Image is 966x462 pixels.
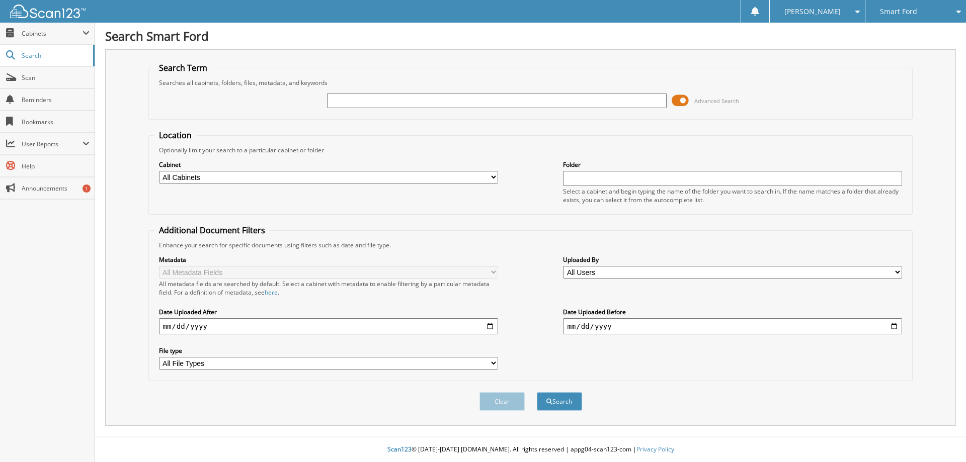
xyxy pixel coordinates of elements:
legend: Location [154,130,197,141]
span: Cabinets [22,29,83,38]
img: scan123-logo-white.svg [10,5,86,18]
span: Help [22,162,90,170]
a: Privacy Policy [636,445,674,453]
span: Scan123 [387,445,412,453]
div: Enhance your search for specific documents using filters such as date and file type. [154,241,908,249]
span: [PERSON_NAME] [784,9,841,15]
div: All metadata fields are searched by default. Select a cabinet with metadata to enable filtering b... [159,280,498,297]
iframe: Chat Widget [916,414,966,462]
div: Select a cabinet and begin typing the name of the folder you want to search in. If the name match... [563,187,902,204]
span: User Reports [22,140,83,148]
input: end [563,318,902,334]
span: Search [22,51,88,60]
span: Smart Ford [880,9,917,15]
button: Search [537,392,582,411]
label: Folder [563,160,902,169]
div: Optionally limit your search to a particular cabinet or folder [154,146,908,154]
legend: Search Term [154,62,212,73]
label: Date Uploaded After [159,308,498,316]
label: Cabinet [159,160,498,169]
h1: Search Smart Ford [105,28,956,44]
span: Advanced Search [694,97,739,105]
span: Announcements [22,184,90,193]
div: 1 [83,184,91,193]
span: Bookmarks [22,118,90,126]
span: Reminders [22,96,90,104]
label: Uploaded By [563,255,902,264]
label: Metadata [159,255,498,264]
span: Scan [22,73,90,82]
legend: Additional Document Filters [154,225,270,236]
button: Clear [479,392,525,411]
label: Date Uploaded Before [563,308,902,316]
label: File type [159,346,498,355]
div: © [DATE]-[DATE] [DOMAIN_NAME]. All rights reserved | appg04-scan123-com | [95,437,966,462]
div: Searches all cabinets, folders, files, metadata, and keywords [154,78,908,87]
a: here [265,288,278,297]
input: start [159,318,498,334]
